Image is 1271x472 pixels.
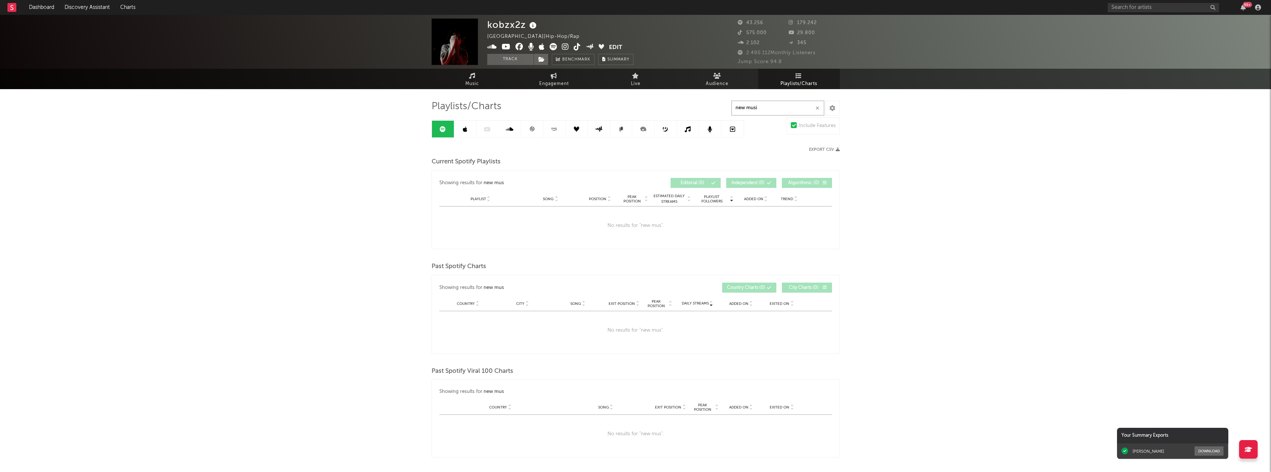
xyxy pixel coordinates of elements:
span: Independent ( 0 ) [731,181,765,185]
div: new mus [484,283,504,292]
button: Independent(0) [726,178,776,188]
span: Editorial ( 0 ) [675,181,710,185]
span: 345 [789,40,806,45]
span: Exited On [770,302,789,306]
div: Showing results for [439,178,636,188]
span: City Charts ( 0 ) [787,286,821,290]
input: Search for artists [1108,3,1219,12]
span: Song [570,302,581,306]
div: Showing results for [439,387,636,396]
span: Added On [729,405,748,410]
span: City [516,302,524,306]
span: Summary [607,58,629,62]
span: Playlists/Charts [780,79,817,88]
span: Peak Position [645,299,668,308]
button: Country Charts(0) [722,283,776,293]
span: Estimated Daily Streams [652,193,687,205]
div: kobzx2z [487,19,538,31]
a: Benchmark [552,54,594,65]
span: Benchmark [562,55,590,64]
span: Added On [729,302,748,306]
span: Daily Streams [682,301,709,306]
div: No results for " new mus ". [439,311,832,350]
span: Playlist [471,197,486,201]
span: Playlists/Charts [432,102,501,111]
span: 2.490.112 Monthly Listeners [738,51,816,55]
span: Country [457,302,475,306]
span: Playlist Followers [695,195,729,204]
span: 2.102 [738,40,760,45]
span: 575.000 [738,30,767,35]
span: Music [465,79,479,88]
div: [PERSON_NAME] [1133,449,1164,454]
button: Download [1195,446,1223,456]
div: new mus [484,387,504,396]
div: Include Features [799,121,836,130]
span: Added On [744,197,763,201]
div: No results for " new mus ". [439,415,832,453]
div: [GEOGRAPHIC_DATA] | Hip-Hop/Rap [487,32,588,41]
span: Past Spotify Viral 100 Charts [432,367,513,376]
button: Export CSV [809,147,840,152]
button: City Charts(0) [782,283,832,293]
div: No results for " new mus ". [439,206,832,245]
span: Current Spotify Playlists [432,157,501,166]
span: Country Charts ( 0 ) [727,286,765,290]
span: Peak Position [691,403,714,412]
span: Past Spotify Charts [432,262,486,271]
span: Peak Position [620,195,644,204]
span: Exited On [770,405,789,410]
span: 179.242 [789,20,817,25]
span: Audience [706,79,728,88]
div: Your Summary Exports [1117,428,1228,443]
button: Editorial(0) [671,178,721,188]
span: Engagement [539,79,569,88]
div: Showing results for [439,283,636,293]
span: Trend [781,197,793,201]
span: Country [489,405,507,410]
input: Search Playlists/Charts [731,101,824,115]
button: Algorithmic(0) [782,178,832,188]
button: Track [487,54,534,65]
button: Edit [609,43,622,52]
span: Exit Position [655,405,681,410]
span: Exit Position [609,302,635,306]
span: 29.800 [789,30,815,35]
span: 43.256 [738,20,763,25]
span: Song [543,197,554,201]
a: Audience [677,69,758,89]
span: Song [598,405,609,410]
a: Music [432,69,513,89]
div: 99 + [1243,2,1252,7]
span: Algorithmic ( 0 ) [787,181,821,185]
span: Position [589,197,606,201]
a: Playlists/Charts [758,69,840,89]
button: Summary [598,54,633,65]
button: 99+ [1241,4,1246,10]
span: Live [631,79,641,88]
a: Live [595,69,677,89]
a: Engagement [513,69,595,89]
div: new mus [484,179,504,188]
span: Jump Score: 94.8 [738,59,782,64]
